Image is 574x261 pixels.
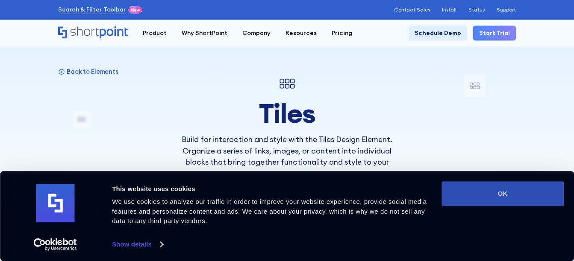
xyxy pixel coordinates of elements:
a: Home [58,26,128,39]
button: OK [442,181,564,206]
a: Schedule Demo [409,26,467,41]
h1: Tiles [175,99,399,128]
img: logo [36,184,74,223]
div: Company [242,29,271,38]
a: Search & Filter Toolbar [58,5,126,14]
a: Usercentrics Cookiebot - opens in a new window [18,238,93,251]
a: Contact Sales [394,7,430,13]
a: Status [468,7,485,13]
a: Show details [112,238,162,251]
a: Install [442,7,456,13]
img: Tiles [278,75,296,93]
p: Build for interaction and style with the Tiles Design Element. Organize a series of links, images... [175,134,399,179]
a: Why ShortPoint [174,26,235,41]
div: Pricing [332,29,352,38]
a: Company [235,26,278,41]
a: Support [497,7,516,13]
div: This website uses cookies [112,184,432,194]
a: Start Trial [473,26,516,41]
div: Why ShortPoint [182,29,227,38]
div: Resources [286,29,317,38]
div: Product [143,29,167,38]
a: Back to Elements [58,67,119,75]
span: We use cookies to analyze our traffic in order to improve your website experience, provide social... [112,198,427,224]
p: Back to Elements [67,67,119,75]
a: Pricing [324,26,359,41]
a: Product [135,26,174,41]
a: Resources [278,26,324,41]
